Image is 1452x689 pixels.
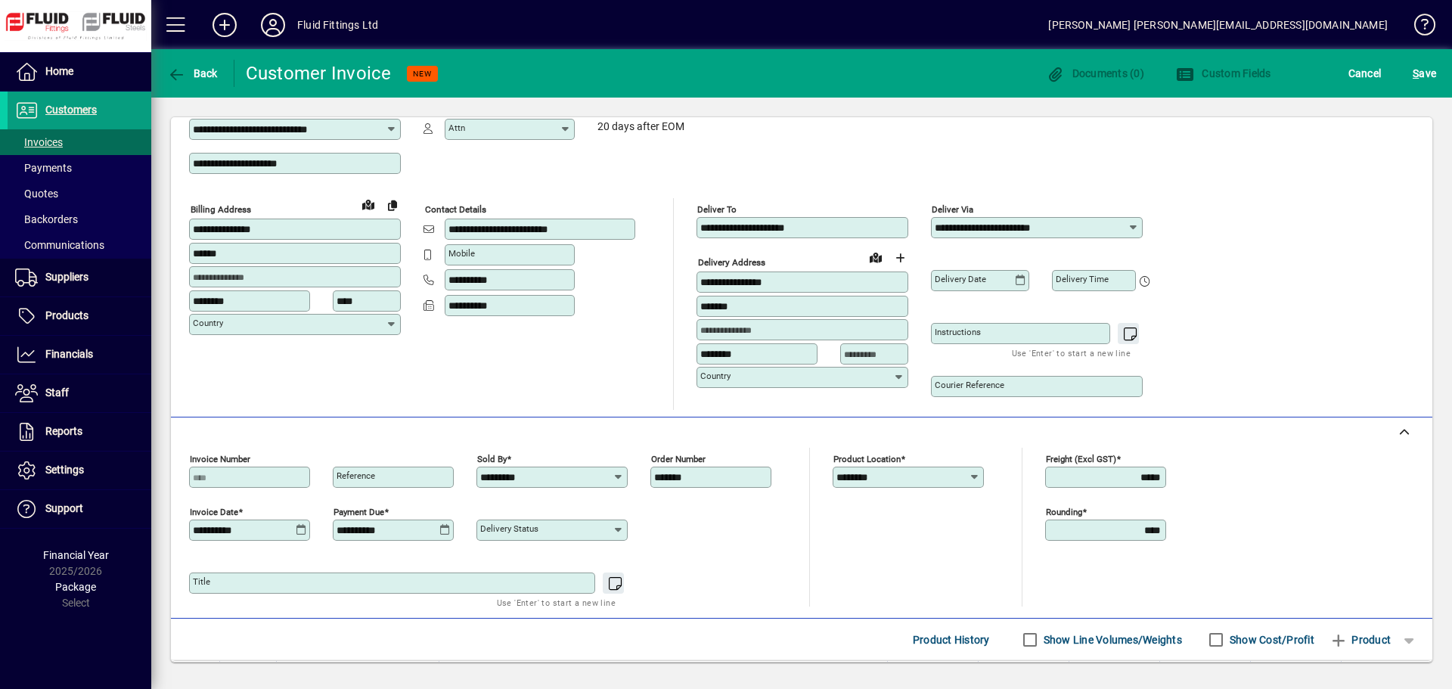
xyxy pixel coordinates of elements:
span: NEW [413,69,432,79]
mat-label: Country [193,318,223,328]
app-page-header-button: Back [151,60,234,87]
mat-label: Invoice date [190,507,238,517]
button: Cancel [1345,60,1385,87]
span: Quotes [15,188,58,200]
mat-label: Mobile [448,248,475,259]
mat-label: Payment due [334,507,384,517]
a: Suppliers [8,259,151,296]
button: Copy to Delivery address [380,193,405,217]
span: Back [167,67,218,79]
button: Save [1409,60,1440,87]
mat-hint: Use 'Enter' to start a new line [497,594,616,611]
span: ave [1413,61,1436,85]
span: Invoices [15,136,63,148]
button: Documents (0) [1042,60,1148,87]
mat-hint: Use 'Enter' to start a new line [1012,344,1131,362]
span: Product [1329,628,1391,652]
button: Product [1322,626,1398,653]
mat-label: Deliver To [697,204,737,215]
div: Customer Invoice [246,61,392,85]
mat-label: Title [193,576,210,587]
a: Staff [8,374,151,412]
span: Financials [45,348,93,360]
mat-label: Sold by [477,454,507,464]
mat-label: Reference [337,470,375,481]
span: Custom Fields [1176,67,1271,79]
div: Fluid Fittings Ltd [297,13,378,37]
label: Show Line Volumes/Weights [1041,632,1182,647]
a: View on map [356,192,380,216]
label: Show Cost/Profit [1227,632,1314,647]
span: Settings [45,464,84,476]
button: Custom Fields [1172,60,1275,87]
span: S [1413,67,1419,79]
span: 20 days after EOM [597,121,684,133]
a: Invoices [8,129,151,155]
a: Quotes [8,181,151,206]
a: Backorders [8,206,151,232]
div: [PERSON_NAME] [PERSON_NAME][EMAIL_ADDRESS][DOMAIN_NAME] [1048,13,1388,37]
mat-label: Courier Reference [935,380,1004,390]
span: Communications [15,239,104,251]
span: Cancel [1348,61,1382,85]
mat-label: Freight (excl GST) [1046,454,1116,464]
button: Choose address [888,246,912,270]
span: Documents (0) [1046,67,1144,79]
mat-label: Delivery status [480,523,538,534]
mat-label: Order number [651,454,706,464]
a: Reports [8,413,151,451]
span: Products [45,309,88,321]
mat-label: Product location [833,454,901,464]
span: Suppliers [45,271,88,283]
mat-label: Delivery date [935,274,986,284]
span: Financial Year [43,549,109,561]
a: Products [8,297,151,335]
mat-label: Attn [448,123,465,133]
mat-label: Invoice number [190,454,250,464]
a: Payments [8,155,151,181]
a: Communications [8,232,151,258]
span: Product History [913,628,990,652]
button: Back [163,60,222,87]
a: View on map [864,245,888,269]
span: Package [55,581,96,593]
mat-label: Country [700,371,731,381]
button: Product History [907,626,996,653]
a: Support [8,490,151,528]
span: Backorders [15,213,78,225]
a: Financials [8,336,151,374]
span: Reports [45,425,82,437]
button: Profile [249,11,297,39]
mat-label: Rounding [1046,507,1082,517]
span: Home [45,65,73,77]
span: Staff [45,386,69,399]
span: Support [45,502,83,514]
a: Knowledge Base [1403,3,1433,52]
mat-label: Instructions [935,327,981,337]
span: Payments [15,162,72,174]
span: Customers [45,104,97,116]
button: Add [200,11,249,39]
mat-label: Deliver via [932,204,973,215]
a: Settings [8,452,151,489]
mat-label: Delivery time [1056,274,1109,284]
a: Home [8,53,151,91]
